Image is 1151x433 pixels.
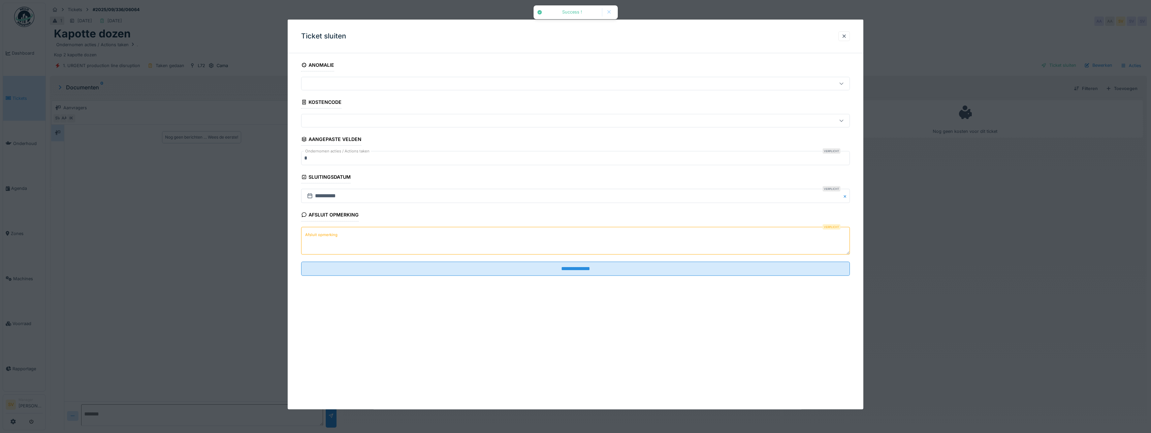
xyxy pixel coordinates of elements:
div: Anomalie [301,60,334,71]
div: Verplicht [823,186,840,192]
h3: Ticket sluiten [301,32,346,40]
div: Verplicht [823,148,840,154]
label: Ondernomen acties / Actions taken [304,148,371,154]
div: Verplicht [823,224,840,229]
label: Afsluit opmerking [304,231,339,239]
div: Sluitingsdatum [301,172,351,183]
div: Kostencode [301,97,342,109]
div: Success ! [546,9,599,15]
div: Aangepaste velden [301,134,361,146]
div: Afsluit opmerking [301,210,359,221]
button: Close [842,189,850,203]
